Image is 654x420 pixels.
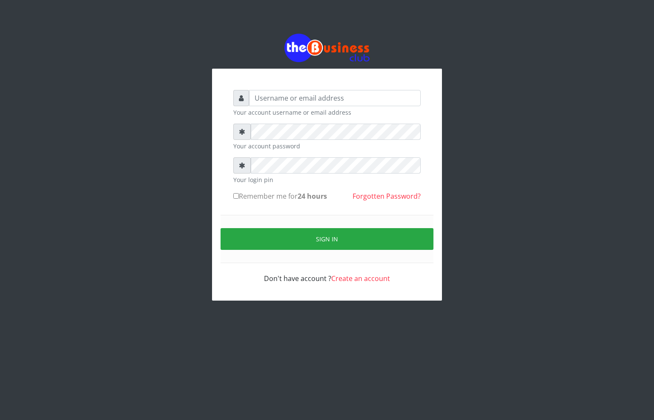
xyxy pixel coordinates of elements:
a: Create an account [331,274,390,283]
small: Your login pin [233,175,421,184]
label: Remember me for [233,191,327,201]
small: Your account password [233,142,421,151]
a: Forgotten Password? [353,191,421,201]
input: Remember me for24 hours [233,193,239,199]
input: Username or email address [249,90,421,106]
button: Sign in [221,228,433,250]
div: Don't have account ? [233,263,421,284]
small: Your account username or email address [233,108,421,117]
b: 24 hours [298,191,327,201]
